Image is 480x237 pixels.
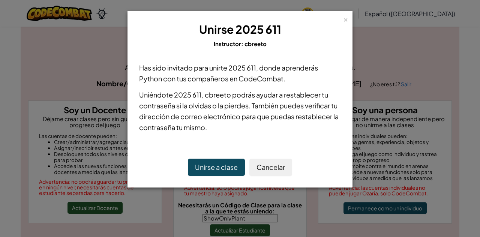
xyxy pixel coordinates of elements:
[244,40,267,47] span: cbreeto
[188,159,245,176] button: Unirse a clase
[235,22,281,36] span: 2025 611
[256,63,318,72] span: , donde aprenderás
[214,40,244,47] span: Instructor:
[343,15,348,22] div: ×
[139,90,174,99] span: Uniéndote
[139,63,228,72] span: Has sido invitado para unirte
[174,90,202,99] span: 2025 611
[249,159,292,176] button: Cancelar
[228,63,256,72] span: 2025 611
[139,74,162,83] span: Python
[139,90,339,132] span: podrás ayudar a restablecer tu contraseña si la olvidas o la pierdes. También puedes verificar tu...
[199,22,234,36] span: Unirse
[202,90,205,99] span: ,
[162,74,285,83] span: con tus compañeros en CodeCombat.
[205,90,231,99] span: cbreeto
